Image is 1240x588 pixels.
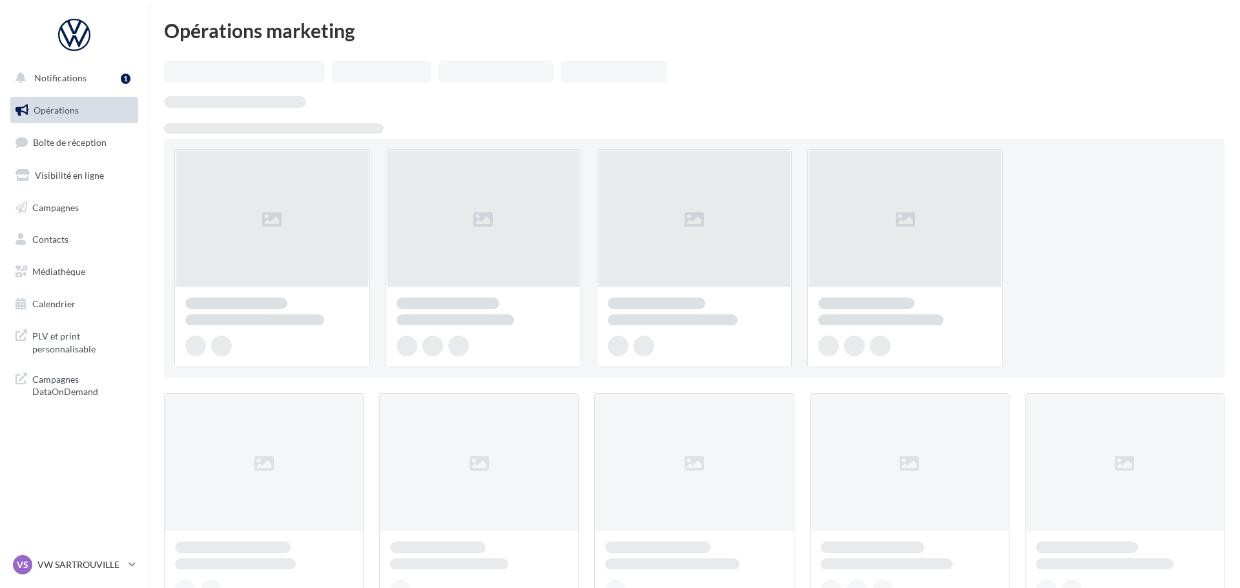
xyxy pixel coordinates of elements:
[32,370,133,398] span: Campagnes DataOnDemand
[32,327,133,355] span: PLV et print personnalisable
[35,170,104,181] span: Visibilité en ligne
[8,258,141,285] a: Médiathèque
[34,105,79,116] span: Opérations
[8,365,141,403] a: Campagnes DataOnDemand
[164,21,1224,40] div: Opérations marketing
[32,234,68,245] span: Contacts
[32,298,76,309] span: Calendrier
[34,72,87,83] span: Notifications
[8,128,141,156] a: Boîte de réception
[10,553,138,577] a: VS VW SARTROUVILLE
[33,137,107,148] span: Boîte de réception
[32,266,85,277] span: Médiathèque
[8,65,136,92] button: Notifications 1
[32,201,79,212] span: Campagnes
[8,194,141,221] a: Campagnes
[8,226,141,253] a: Contacts
[17,558,28,571] span: VS
[8,97,141,124] a: Opérations
[8,290,141,318] a: Calendrier
[8,162,141,189] a: Visibilité en ligne
[121,74,130,84] div: 1
[8,322,141,360] a: PLV et print personnalisable
[37,558,123,571] p: VW SARTROUVILLE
